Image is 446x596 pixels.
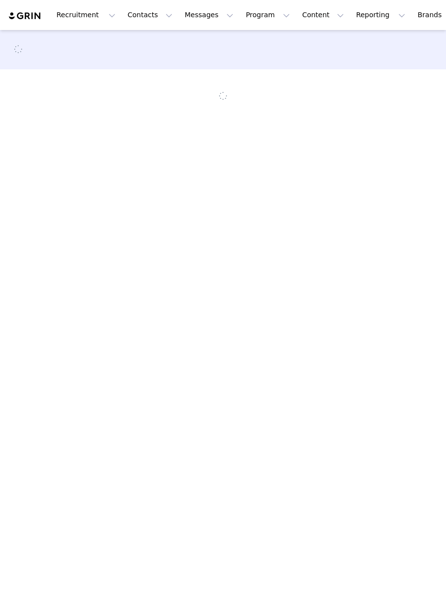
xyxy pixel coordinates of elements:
button: Program [240,4,296,26]
button: Messages [179,4,239,26]
button: Recruitment [51,4,121,26]
button: Contacts [122,4,178,26]
img: grin logo [8,11,42,21]
button: Content [296,4,350,26]
button: Reporting [350,4,411,26]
